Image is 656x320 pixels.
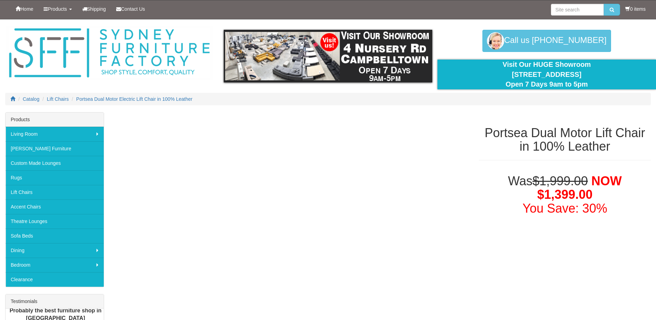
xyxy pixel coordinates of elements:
[20,6,33,12] span: Home
[479,174,651,215] h1: Was
[6,113,104,127] div: Products
[77,0,111,18] a: Shipping
[48,6,67,12] span: Products
[6,26,213,80] img: Sydney Furniture Factory
[6,229,104,243] a: Sofa Beds
[111,0,150,18] a: Contact Us
[47,96,69,102] a: Lift Chairs
[6,214,104,229] a: Theatre Lounges
[224,30,432,82] img: showroom.gif
[23,96,39,102] a: Catalog
[6,272,104,287] a: Clearance
[6,243,104,258] a: Dining
[6,141,104,156] a: [PERSON_NAME] Furniture
[533,174,588,188] del: $1,999.00
[10,0,38,18] a: Home
[479,126,651,153] h1: Portsea Dual Motor Lift Chair in 100% Leather
[6,199,104,214] a: Accent Chairs
[38,0,77,18] a: Products
[6,294,104,309] div: Testimonials
[6,156,104,170] a: Custom Made Lounges
[6,127,104,141] a: Living Room
[76,96,192,102] a: Portsea Dual Motor Electric Lift Chair in 100% Leather
[6,185,104,199] a: Lift Chairs
[121,6,145,12] span: Contact Us
[87,6,106,12] span: Shipping
[443,60,651,89] div: Visit Our HUGE Showroom [STREET_ADDRESS] Open 7 Days 9am to 5pm
[551,4,604,16] input: Site search
[537,174,621,202] span: NOW $1,399.00
[6,258,104,272] a: Bedroom
[523,201,607,215] font: You Save: 30%
[625,6,646,12] li: 0 items
[6,170,104,185] a: Rugs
